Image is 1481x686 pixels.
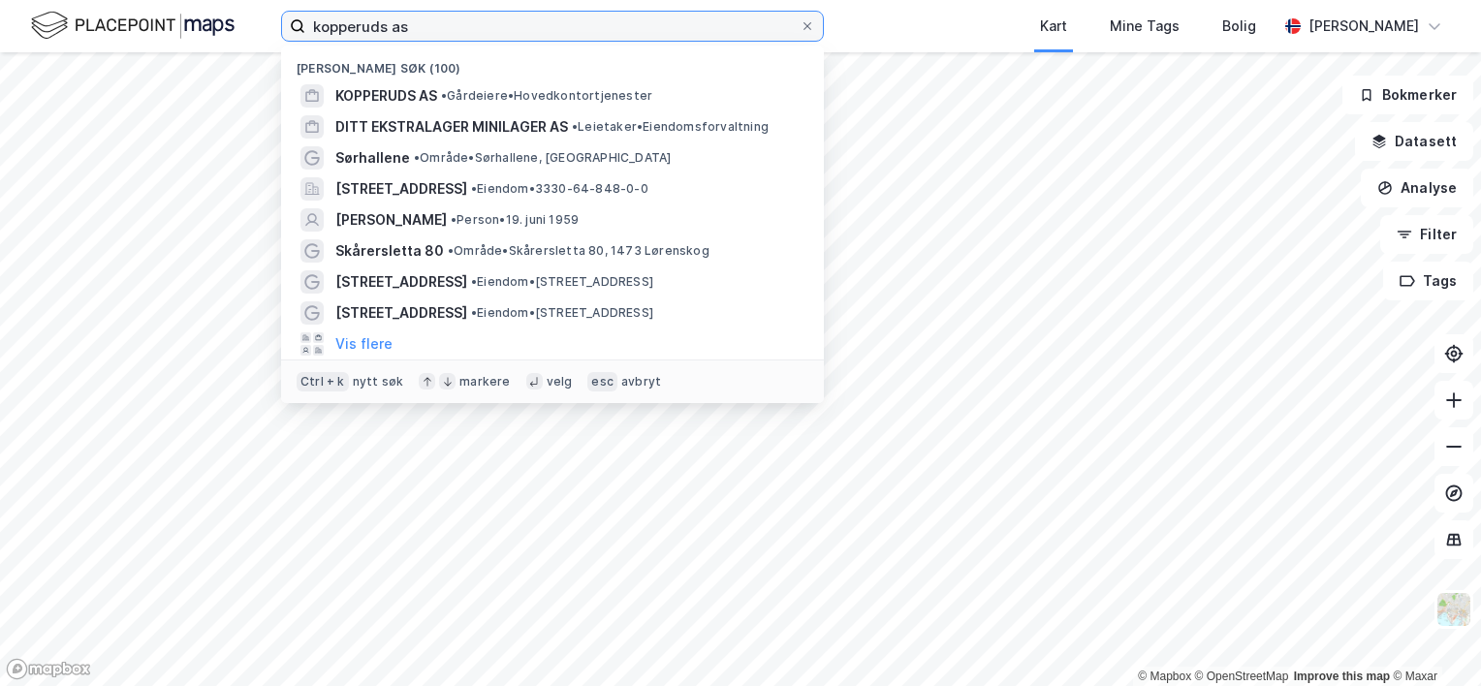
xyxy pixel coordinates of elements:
span: • [471,274,477,289]
a: OpenStreetMap [1195,670,1289,683]
button: Tags [1383,262,1473,300]
div: Kontrollprogram for chat [1384,593,1481,686]
img: Z [1435,591,1472,628]
span: Skårersletta 80 [335,239,444,263]
img: logo.f888ab2527a4732fd821a326f86c7f29.svg [31,9,235,43]
span: • [572,119,578,134]
span: Eiendom • [STREET_ADDRESS] [471,274,653,290]
span: Område • Sørhallene, [GEOGRAPHIC_DATA] [414,150,671,166]
div: Bolig [1222,15,1256,38]
span: Person • 19. juni 1959 [451,212,579,228]
a: Mapbox homepage [6,658,91,680]
span: • [451,212,457,227]
span: DITT EKSTRALAGER MINILAGER AS [335,115,568,139]
span: • [414,150,420,165]
span: KOPPERUDS AS [335,84,437,108]
button: Bokmerker [1342,76,1473,114]
div: esc [587,372,617,391]
span: [STREET_ADDRESS] [335,270,467,294]
button: Vis flere [335,332,393,356]
div: markere [459,374,510,390]
span: Gårdeiere • Hovedkontortjenester [441,88,652,104]
input: Søk på adresse, matrikkel, gårdeiere, leietakere eller personer [305,12,800,41]
span: [PERSON_NAME] [335,208,447,232]
span: • [471,181,477,196]
div: nytt søk [353,374,404,390]
span: [STREET_ADDRESS] [335,177,467,201]
span: Eiendom • 3330-64-848-0-0 [471,181,648,197]
span: Leietaker • Eiendomsforvaltning [572,119,769,135]
iframe: Chat Widget [1384,593,1481,686]
span: • [441,88,447,103]
div: Ctrl + k [297,372,349,391]
span: • [471,305,477,320]
span: Eiendom • [STREET_ADDRESS] [471,305,653,321]
span: Område • Skårersletta 80, 1473 Lørenskog [448,243,709,259]
span: • [448,243,454,258]
div: avbryt [621,374,661,390]
div: [PERSON_NAME] [1308,15,1419,38]
div: Mine Tags [1110,15,1180,38]
div: velg [547,374,573,390]
div: [PERSON_NAME] søk (100) [281,46,824,80]
a: Improve this map [1294,670,1390,683]
a: Mapbox [1138,670,1191,683]
span: Sørhallene [335,146,410,170]
span: [STREET_ADDRESS] [335,301,467,325]
button: Datasett [1355,122,1473,161]
button: Analyse [1361,169,1473,207]
button: Filter [1380,215,1473,254]
div: Kart [1040,15,1067,38]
